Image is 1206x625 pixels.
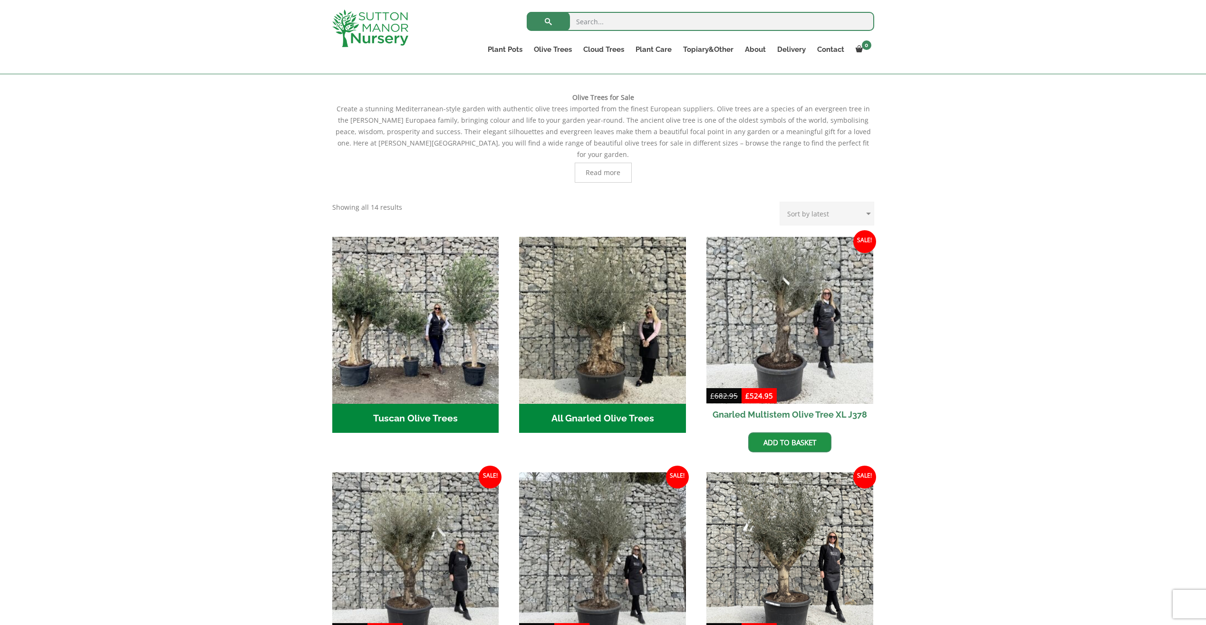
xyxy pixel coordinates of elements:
[853,466,876,488] span: Sale!
[519,237,686,404] img: All Gnarled Olive Trees
[332,92,874,183] div: Create a stunning Mediterranean-style garden with authentic olive trees imported from the finest ...
[706,237,873,425] a: Sale! Gnarled Multistem Olive Tree XL J378
[745,391,750,400] span: £
[578,43,630,56] a: Cloud Trees
[739,43,772,56] a: About
[706,404,873,425] h2: Gnarled Multistem Olive Tree XL J378
[482,43,528,56] a: Plant Pots
[811,43,850,56] a: Contact
[572,93,634,102] b: Olive Trees for Sale
[332,404,499,433] h2: Tuscan Olive Trees
[748,432,831,452] a: Add to basket: “Gnarled Multistem Olive Tree XL J378”
[772,43,811,56] a: Delivery
[586,169,620,176] span: Read more
[332,237,499,433] a: Visit product category Tuscan Olive Trees
[706,237,873,404] img: Gnarled Multistem Olive Tree XL J378
[519,237,686,433] a: Visit product category All Gnarled Olive Trees
[745,391,773,400] bdi: 524.95
[519,404,686,433] h2: All Gnarled Olive Trees
[332,237,499,404] img: Tuscan Olive Trees
[630,43,677,56] a: Plant Care
[850,43,874,56] a: 0
[853,230,876,253] span: Sale!
[780,202,874,225] select: Shop order
[479,466,502,488] span: Sale!
[677,43,739,56] a: Topiary&Other
[527,12,874,31] input: Search...
[332,10,408,47] img: logo
[710,391,714,400] span: £
[666,466,689,488] span: Sale!
[332,202,402,213] p: Showing all 14 results
[710,391,738,400] bdi: 682.95
[862,40,871,50] span: 0
[528,43,578,56] a: Olive Trees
